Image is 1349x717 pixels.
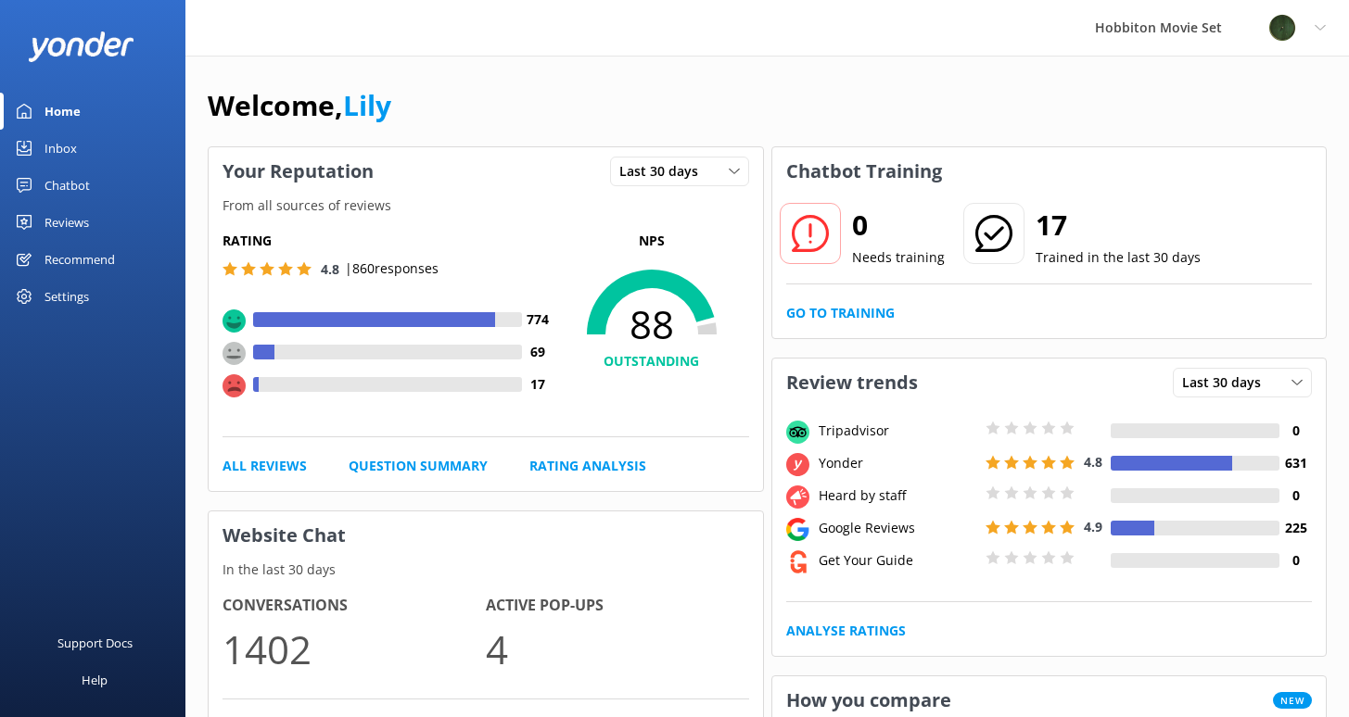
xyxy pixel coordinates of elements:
[345,258,439,279] p: | 860 responses
[223,231,554,251] h5: Rating
[209,147,388,195] h3: Your Reputation
[772,147,956,195] h3: Chatbot Training
[529,456,646,476] a: Rating Analysis
[486,594,749,618] h4: Active Pop-ups
[45,241,115,278] div: Recommend
[1036,247,1201,268] p: Trained in the last 30 days
[223,618,486,680] p: 1402
[223,456,307,476] a: All Reviews
[522,374,554,395] h4: 17
[852,247,945,268] p: Needs training
[786,303,895,323] a: Go to Training
[814,550,981,571] div: Get Your Guide
[1036,203,1201,247] h2: 17
[45,130,77,167] div: Inbox
[209,511,763,560] h3: Website Chat
[486,618,749,680] p: 4
[1273,692,1312,709] span: New
[45,93,81,130] div: Home
[45,204,89,241] div: Reviews
[349,456,488,476] a: Question Summary
[1279,518,1312,538] h4: 225
[554,301,749,347] span: 88
[814,485,981,506] div: Heard by staff
[57,624,133,661] div: Support Docs
[45,167,90,204] div: Chatbot
[1268,14,1296,42] img: 34-1720495293.png
[554,351,749,371] h4: OUTSTANDING
[814,518,981,538] div: Google Reviews
[209,560,763,580] p: In the last 30 days
[321,260,339,278] span: 4.8
[554,231,749,251] p: NPS
[1182,372,1272,393] span: Last 30 days
[852,203,945,247] h2: 0
[1279,421,1312,441] h4: 0
[786,621,906,641] a: Analyse Ratings
[223,594,486,618] h4: Conversations
[45,278,89,315] div: Settings
[619,161,709,182] span: Last 30 days
[28,31,134,62] img: yonder-white-logo.png
[209,195,763,216] p: From all sources of reviews
[343,86,391,124] a: Lily
[522,309,554,330] h4: 774
[814,453,981,473] div: Yonder
[772,358,932,407] h3: Review trends
[1279,485,1312,506] h4: 0
[1084,518,1102,535] span: 4.9
[1279,453,1312,473] h4: 631
[522,342,554,362] h4: 69
[1084,453,1102,471] span: 4.8
[208,83,391,128] h1: Welcome,
[82,661,108,698] div: Help
[1279,550,1312,571] h4: 0
[814,421,981,441] div: Tripadvisor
